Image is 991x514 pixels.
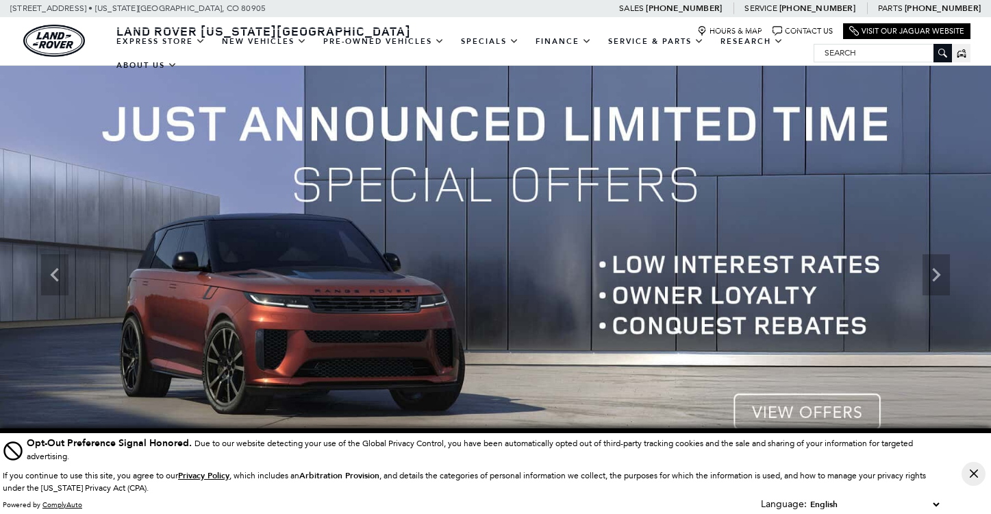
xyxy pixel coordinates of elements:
[878,3,903,13] span: Parts
[849,26,964,36] a: Visit Our Jaguar Website
[41,254,68,295] div: Previous
[923,254,950,295] div: Next
[108,29,214,53] a: EXPRESS STORE
[23,25,85,57] img: Land Rover
[712,29,792,53] a: Research
[27,437,195,450] span: Opt-Out Preference Signal Honored .
[453,29,527,53] a: Specials
[10,3,266,13] a: [STREET_ADDRESS] • [US_STATE][GEOGRAPHIC_DATA], CO 80905
[807,498,942,511] select: Language Select
[108,23,419,39] a: Land Rover [US_STATE][GEOGRAPHIC_DATA]
[178,470,229,481] u: Privacy Policy
[108,53,186,77] a: About Us
[116,23,411,39] span: Land Rover [US_STATE][GEOGRAPHIC_DATA]
[214,29,315,53] a: New Vehicles
[108,29,814,77] nav: Main Navigation
[962,462,986,486] button: Close Button
[3,501,82,509] div: Powered by
[27,436,942,463] div: Due to our website detecting your use of the Global Privacy Control, you have been automatically ...
[761,500,807,509] div: Language:
[814,45,951,61] input: Search
[773,26,833,36] a: Contact Us
[178,471,229,480] a: Privacy Policy
[527,29,600,53] a: Finance
[646,3,722,14] a: [PHONE_NUMBER]
[315,29,453,53] a: Pre-Owned Vehicles
[619,3,644,13] span: Sales
[42,500,82,509] a: ComplyAuto
[23,25,85,57] a: land-rover
[779,3,855,14] a: [PHONE_NUMBER]
[905,3,981,14] a: [PHONE_NUMBER]
[299,470,379,481] strong: Arbitration Provision
[600,29,712,53] a: Service & Parts
[744,3,777,13] span: Service
[3,471,926,493] p: If you continue to use this site, you agree to our , which includes an , and details the categori...
[697,26,762,36] a: Hours & Map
